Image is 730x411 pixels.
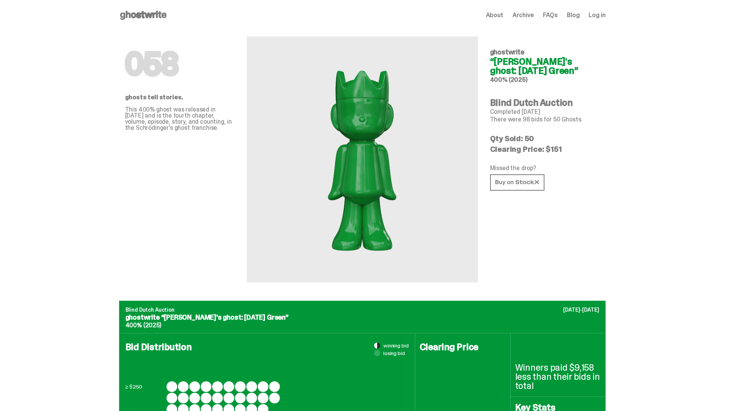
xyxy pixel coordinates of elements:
span: 400% (2025) [490,76,528,84]
a: Archive [513,12,534,18]
span: winning bid [383,343,408,348]
a: Blog [567,12,579,18]
p: Qty Sold: 50 [490,135,600,142]
p: Completed [DATE] [490,109,600,115]
p: Blind Dutch Auction [125,307,599,312]
a: FAQs [543,12,558,18]
p: This 400% ghost was released in [DATE] and is the fourth chapter, volume, episode, story, and cou... [125,107,235,131]
p: Missed the drop? [490,165,600,171]
p: ghostwrite “[PERSON_NAME]'s ghost: [DATE] Green” [125,314,599,321]
p: [DATE]-[DATE] [563,307,599,312]
img: ghostwrite&ldquo;Schrödinger's ghost: Sunday Green&rdquo; [279,55,446,264]
span: losing bid [383,350,405,356]
h4: “[PERSON_NAME]'s ghost: [DATE] Green” [490,57,600,75]
a: About [486,12,503,18]
h1: 058 [125,49,235,79]
p: Winners paid $9,158 less than their bids in total [515,363,601,390]
p: ghosts tell stories. [125,94,235,100]
span: ghostwrite [490,48,524,57]
h4: Bid Distribution [125,342,409,376]
h4: Blind Dutch Auction [490,98,600,107]
span: 400% (2025) [125,321,161,329]
h4: Clearing Price [420,342,506,352]
p: There were 98 bids for 50 Ghosts. [490,116,600,123]
a: Log in [589,12,605,18]
p: Clearing Price: $151 [490,145,600,153]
